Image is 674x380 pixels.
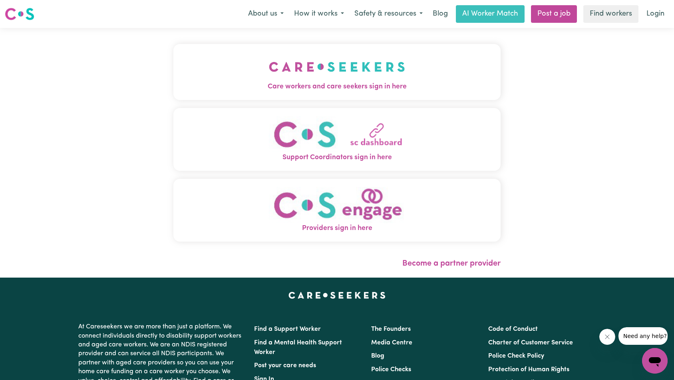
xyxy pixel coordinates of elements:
[254,340,342,356] a: Find a Mental Health Support Worker
[488,353,544,359] a: Police Check Policy
[642,5,669,23] a: Login
[5,7,34,21] img: Careseekers logo
[371,326,411,332] a: The Founders
[173,108,501,171] button: Support Coordinators sign in here
[456,5,525,23] a: AI Worker Match
[243,6,289,22] button: About us
[5,5,34,23] a: Careseekers logo
[173,44,501,100] button: Care workers and care seekers sign in here
[371,366,411,373] a: Police Checks
[402,260,501,268] a: Become a partner provider
[173,82,501,92] span: Care workers and care seekers sign in here
[173,223,501,234] span: Providers sign in here
[173,152,501,163] span: Support Coordinators sign in here
[254,326,321,332] a: Find a Support Worker
[618,327,668,345] iframe: Message from company
[371,340,412,346] a: Media Centre
[428,5,453,23] a: Blog
[488,366,569,373] a: Protection of Human Rights
[583,5,638,23] a: Find workers
[349,6,428,22] button: Safety & resources
[289,6,349,22] button: How it works
[288,292,386,298] a: Careseekers home page
[488,326,538,332] a: Code of Conduct
[488,340,573,346] a: Charter of Customer Service
[371,353,384,359] a: Blog
[531,5,577,23] a: Post a job
[173,179,501,242] button: Providers sign in here
[254,362,316,369] a: Post your care needs
[642,348,668,374] iframe: Button to launch messaging window
[599,329,615,345] iframe: Close message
